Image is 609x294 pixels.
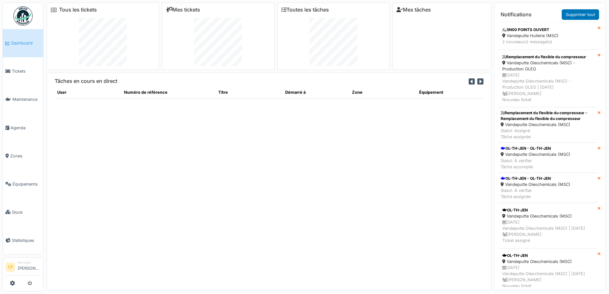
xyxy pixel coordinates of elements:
span: Dashboard [11,40,41,46]
div: Remplacement du flexible du compresseur [502,54,593,60]
img: Badge_color-CXgf-gQk.svg [13,6,33,26]
div: OL-TH-JEN - OL-TH-JEN [501,146,570,151]
span: Zones [10,153,41,159]
a: OL-TH-JEN - OL-TH-JEN Vandeputte Oleochemicals (MSC) Statut: À vérifierTâche accomplie [498,143,597,173]
div: [DATE] Vandeputte Oleochemicals (MSC) - Production OLEO | [DATE] [PERSON_NAME] Nouveau ticket [502,72,593,103]
li: CP [5,262,15,272]
a: Mes tickets [166,7,200,13]
div: 5N00 POINTS OUVERT [502,27,593,33]
a: Toutes les tâches [281,7,329,13]
div: OL-TH-JEN - OL-TH-JEN [501,176,570,181]
a: Agenda [3,114,43,142]
div: Vandeputte Oleochemicals (MSC) - Production OLEO [502,60,593,72]
a: CP Manager[PERSON_NAME] [5,260,41,275]
div: Vandeputte Huilerie (MSC) [502,33,593,39]
div: Vandeputte Oleochemicals (MSC) [502,258,593,265]
span: Stock [12,209,41,215]
div: Vandeputte Oleochemicals (MSC) [501,181,570,187]
a: OL-TH-JEN - OL-TH-JEN Vandeputte Oleochemicals (MSC) Statut: À vérifierTâche assignée [498,173,597,203]
div: [DATE] Vandeputte Oleochemicals (MSC) | [DATE] [PERSON_NAME] Nouveau ticket [502,265,593,289]
span: Agenda [11,125,41,131]
th: Numéro de référence [121,87,216,98]
li: [PERSON_NAME] [18,260,41,274]
th: Zone [349,87,416,98]
div: Statut: À vérifier Tâche assignée [501,187,570,200]
span: Maintenance [12,96,41,102]
span: translation missing: fr.shared.user [57,90,66,95]
th: Titre [216,87,283,98]
div: Manager [18,260,41,265]
div: 2 nouveau(x) message(s) [502,39,593,45]
a: Zones [3,142,43,170]
a: Statistiques [3,226,43,254]
div: Statut: Assigné Tâche assignée [501,128,595,140]
a: Remplacement du flexible du compresseur - Remplacement du flexible du compresseur Vandeputte Oleo... [498,107,597,143]
a: 5N00 POINTS OUVERT Vandeputte Huilerie (MSC) 2 nouveau(x) message(s) [498,22,597,49]
span: Équipements [12,181,41,187]
th: Démarré à [283,87,349,98]
a: Mes tâches [396,7,431,13]
div: Vandeputte Oleochemicals (MSC) [501,151,570,157]
div: OL-TH-JEN [502,253,593,258]
a: Maintenance [3,85,43,114]
div: [DATE] Vandeputte Oleochemicals (MSC) | [DATE] [PERSON_NAME] Ticket assigné [502,219,593,244]
span: Tickets [12,68,41,74]
a: Remplacement du flexible du compresseur Vandeputte Oleochemicals (MSC) - Production OLEO [DATE]Va... [498,50,597,107]
a: Équipements [3,170,43,198]
h6: Notifications [501,12,532,18]
a: Dashboard [3,29,43,57]
a: Stock [3,198,43,226]
a: Supprimer tout [562,9,599,20]
h6: Tâches en cours en direct [55,78,117,84]
a: Tous les tickets [59,7,97,13]
div: Vandeputte Oleochemicals (MSC) [501,122,595,128]
span: Statistiques [12,237,41,243]
div: OL-TH-JEN [502,207,593,213]
div: Remplacement du flexible du compresseur - Remplacement du flexible du compresseur [501,110,595,122]
a: OL-TH-JEN Vandeputte Oleochemicals (MSC) [DATE]Vandeputte Oleochemicals (MSC) | [DATE] [PERSON_NA... [498,203,597,248]
th: Équipement [417,87,483,98]
a: OL-TH-JEN Vandeputte Oleochemicals (MSC) [DATE]Vandeputte Oleochemicals (MSC) | [DATE] [PERSON_NA... [498,248,597,294]
a: Tickets [3,57,43,85]
div: Vandeputte Oleochemicals (MSC) [502,213,593,219]
div: Statut: À vérifier Tâche accomplie [501,158,570,170]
